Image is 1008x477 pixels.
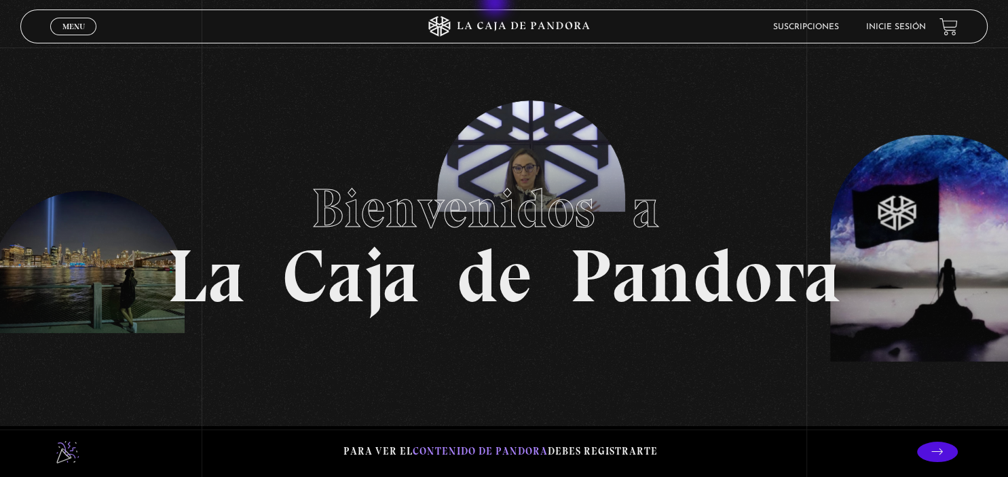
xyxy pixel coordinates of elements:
p: Para ver el debes registrarte [343,442,658,461]
h1: La Caja de Pandora [167,164,841,313]
a: Inicie sesión [866,23,926,31]
span: Bienvenidos a [312,176,697,241]
span: Menu [62,22,85,31]
a: View your shopping cart [939,18,958,36]
span: contenido de Pandora [413,445,548,457]
span: Cerrar [58,34,90,43]
a: Suscripciones [773,23,839,31]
